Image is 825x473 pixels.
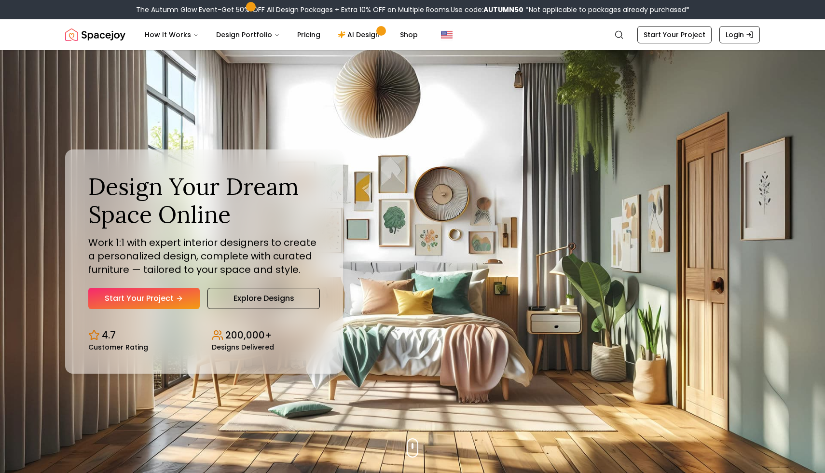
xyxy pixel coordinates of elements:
span: *Not applicable to packages already purchased* [523,5,689,14]
nav: Global [65,19,760,50]
a: AI Design [330,25,390,44]
img: United States [441,29,453,41]
small: Customer Rating [88,344,148,351]
p: Work 1:1 with expert interior designers to create a personalized design, complete with curated fu... [88,236,320,276]
img: Spacejoy Logo [65,25,125,44]
p: 200,000+ [225,328,272,342]
h1: Design Your Dream Space Online [88,173,320,228]
small: Designs Delivered [212,344,274,351]
a: Shop [392,25,426,44]
nav: Main [137,25,426,44]
a: Spacejoy [65,25,125,44]
a: Start Your Project [88,288,200,309]
span: Use code: [451,5,523,14]
a: Pricing [289,25,328,44]
p: 4.7 [102,328,116,342]
div: Design stats [88,321,320,351]
button: Design Portfolio [208,25,288,44]
a: Explore Designs [207,288,320,309]
a: Start Your Project [637,26,712,43]
b: AUTUMN50 [483,5,523,14]
a: Login [719,26,760,43]
div: The Autumn Glow Event-Get 50% OFF All Design Packages + Extra 10% OFF on Multiple Rooms. [136,5,689,14]
button: How It Works [137,25,206,44]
